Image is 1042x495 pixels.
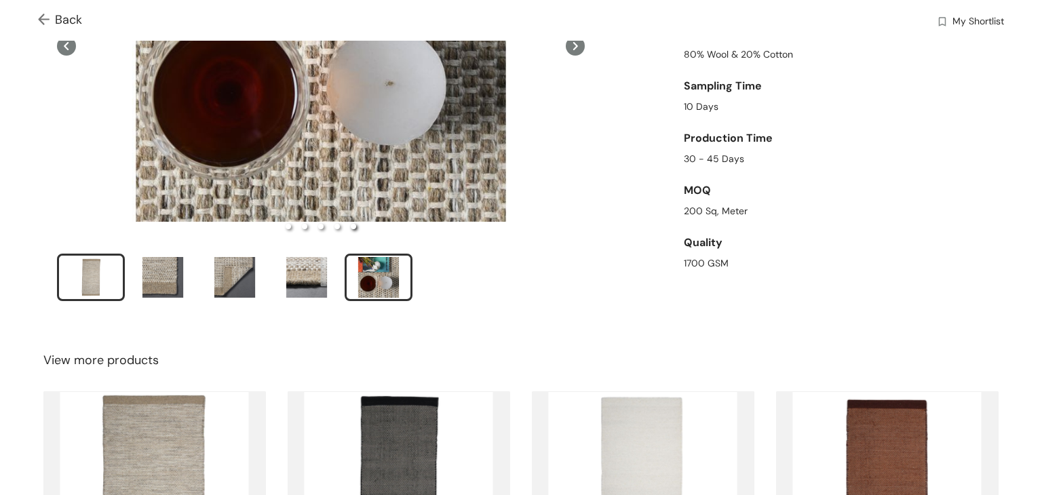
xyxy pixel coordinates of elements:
[57,254,125,301] li: slide item 1
[286,224,291,229] li: slide item 1
[684,125,999,152] div: Production Time
[684,256,999,271] div: 1700 GSM
[43,351,159,370] span: View more products
[129,254,197,301] li: slide item 2
[952,14,1004,31] span: My Shortlist
[38,14,55,28] img: Go back
[684,152,999,166] div: 30 - 45 Days
[351,224,356,229] li: slide item 5
[936,16,948,30] img: wishlist
[38,11,82,29] span: Back
[684,177,999,204] div: MOQ
[302,224,307,229] li: slide item 2
[684,47,999,62] div: 80% Wool & 20% Cotton
[201,254,269,301] li: slide item 3
[334,224,340,229] li: slide item 4
[318,224,324,229] li: slide item 3
[345,254,412,301] li: slide item 5
[273,254,341,301] li: slide item 4
[684,100,999,114] div: 10 Days
[684,73,999,100] div: Sampling Time
[684,229,999,256] div: Quality
[684,204,999,218] div: 200 Sq, Meter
